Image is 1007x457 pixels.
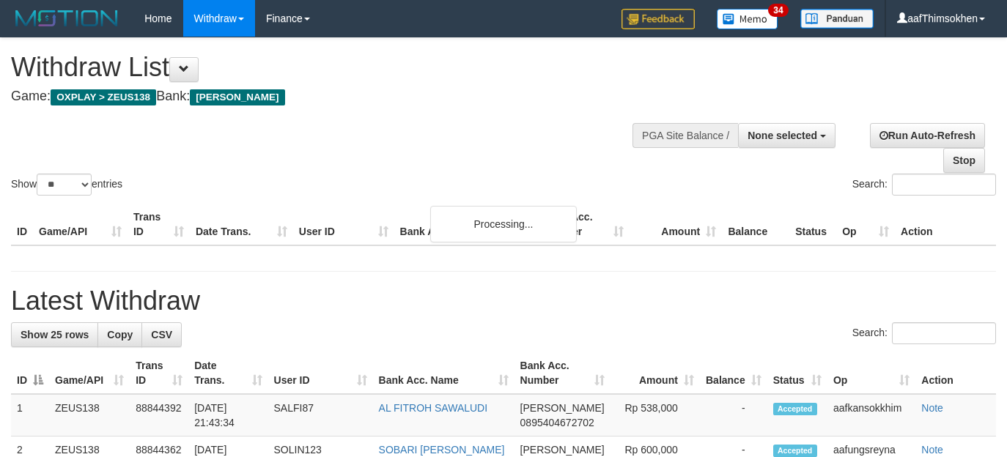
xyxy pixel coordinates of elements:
th: ID [11,204,33,245]
span: Copy 0895404672702 to clipboard [520,417,594,428]
label: Search: [852,174,996,196]
input: Search: [892,322,996,344]
img: panduan.png [800,9,874,29]
th: Bank Acc. Number [537,204,630,245]
th: Op: activate to sort column ascending [827,352,915,394]
span: Accepted [773,403,817,415]
input: Search: [892,174,996,196]
th: Date Trans.: activate to sort column ascending [188,352,268,394]
label: Search: [852,322,996,344]
th: User ID [293,204,394,245]
span: None selected [748,130,817,141]
div: PGA Site Balance / [632,123,738,148]
button: None selected [738,123,836,148]
th: Date Trans. [190,204,293,245]
span: OXPLAY > ZEUS138 [51,89,156,105]
img: Feedback.jpg [621,9,695,29]
th: Action [915,352,996,394]
td: - [700,394,767,436]
h1: Latest Withdraw [11,286,996,316]
th: Balance: activate to sort column ascending [700,352,767,394]
th: Game/API [33,204,128,245]
th: Bank Acc. Number: activate to sort column ascending [514,352,611,394]
th: Amount: activate to sort column ascending [611,352,700,394]
span: 34 [768,4,788,17]
span: Copy [107,329,133,341]
th: ID: activate to sort column descending [11,352,49,394]
th: Status [789,204,836,245]
span: [PERSON_NAME] [520,444,605,456]
td: Rp 538,000 [611,394,700,436]
th: Status: activate to sort column ascending [767,352,827,394]
th: Trans ID [128,204,190,245]
th: Game/API: activate to sort column ascending [49,352,130,394]
th: Bank Acc. Name: activate to sort column ascending [373,352,514,394]
img: MOTION_logo.png [11,7,122,29]
th: Trans ID: activate to sort column ascending [130,352,188,394]
span: Accepted [773,445,817,457]
span: [PERSON_NAME] [190,89,284,105]
a: AL FITROH SAWALUDI [379,402,488,414]
td: SALFI87 [268,394,373,436]
a: Note [921,402,943,414]
a: SOBARI [PERSON_NAME] [379,444,505,456]
a: Note [921,444,943,456]
h1: Withdraw List [11,53,657,82]
td: 1 [11,394,49,436]
td: 88844392 [130,394,188,436]
span: [PERSON_NAME] [520,402,605,414]
td: aafkansokkhim [827,394,915,436]
th: Amount [630,204,722,245]
span: Show 25 rows [21,329,89,341]
td: ZEUS138 [49,394,130,436]
th: Action [895,204,996,245]
td: [DATE] 21:43:34 [188,394,268,436]
a: Run Auto-Refresh [870,123,985,148]
a: Stop [943,148,985,173]
th: User ID: activate to sort column ascending [268,352,373,394]
img: Button%20Memo.svg [717,9,778,29]
span: CSV [151,329,172,341]
label: Show entries [11,174,122,196]
a: CSV [141,322,182,347]
th: Op [836,204,895,245]
div: Processing... [430,206,577,242]
th: Balance [722,204,789,245]
a: Copy [97,322,142,347]
th: Bank Acc. Name [394,204,538,245]
select: Showentries [37,174,92,196]
h4: Game: Bank: [11,89,657,104]
a: Show 25 rows [11,322,98,347]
